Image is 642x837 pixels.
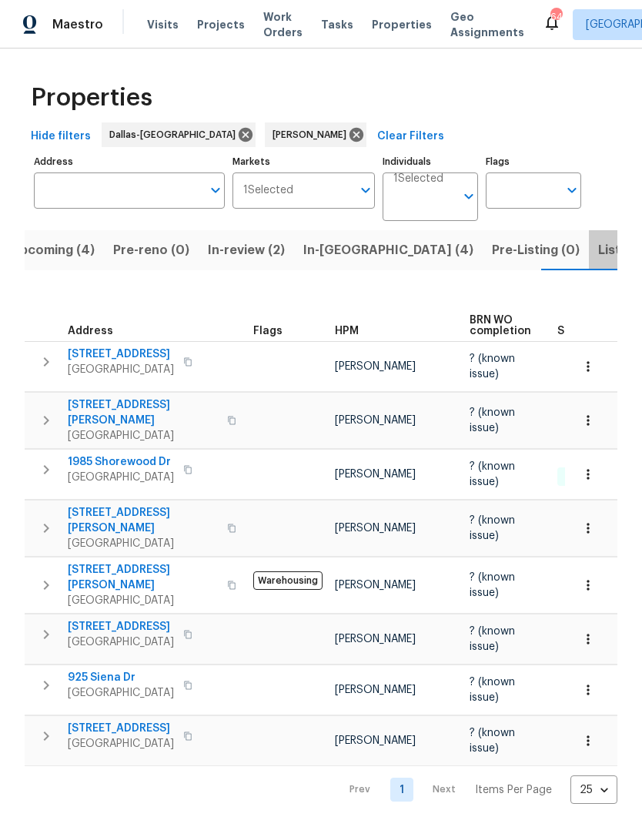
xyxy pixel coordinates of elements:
[68,619,174,634] span: [STREET_ADDRESS]
[335,634,416,644] span: [PERSON_NAME]
[371,122,450,151] button: Clear Filters
[232,157,376,166] label: Markets
[263,9,303,40] span: Work Orders
[470,407,515,434] span: ? (known issue)
[470,728,515,754] span: ? (known issue)
[253,326,283,336] span: Flags
[253,571,323,590] span: Warehousing
[68,685,174,701] span: [GEOGRAPHIC_DATA]
[335,580,416,591] span: [PERSON_NAME]
[68,670,174,685] span: 925 Siena Dr
[68,593,218,608] span: [GEOGRAPHIC_DATA]
[68,362,174,377] span: [GEOGRAPHIC_DATA]
[470,572,515,598] span: ? (known issue)
[68,454,174,470] span: 1985 Shorewood Dr
[68,470,174,485] span: [GEOGRAPHIC_DATA]
[550,9,561,25] div: 64
[68,428,218,444] span: [GEOGRAPHIC_DATA]
[335,685,416,695] span: [PERSON_NAME]
[68,505,218,536] span: [STREET_ADDRESS][PERSON_NAME]
[561,179,583,201] button: Open
[393,172,443,186] span: 1 Selected
[303,239,473,261] span: In-[GEOGRAPHIC_DATA] (4)
[570,770,617,810] div: 25
[52,17,103,32] span: Maestro
[335,361,416,372] span: [PERSON_NAME]
[273,127,353,142] span: [PERSON_NAME]
[243,184,293,197] span: 1 Selected
[458,186,480,207] button: Open
[383,157,478,166] label: Individuals
[34,157,225,166] label: Address
[470,515,515,541] span: ? (known issue)
[557,326,607,336] span: Summary
[68,562,218,593] span: [STREET_ADDRESS][PERSON_NAME]
[492,239,580,261] span: Pre-Listing (0)
[335,326,359,336] span: HPM
[113,239,189,261] span: Pre-reno (0)
[559,470,601,483] span: 1 Done
[335,523,416,534] span: [PERSON_NAME]
[68,634,174,650] span: [GEOGRAPHIC_DATA]
[205,179,226,201] button: Open
[470,353,515,380] span: ? (known issue)
[31,90,152,105] span: Properties
[470,677,515,703] span: ? (known issue)
[390,778,413,802] a: Goto page 1
[25,122,97,151] button: Hide filters
[68,347,174,362] span: [STREET_ADDRESS]
[31,127,91,146] span: Hide filters
[147,17,179,32] span: Visits
[475,782,552,798] p: Items Per Page
[470,315,531,336] span: BRN WO completion
[68,736,174,752] span: [GEOGRAPHIC_DATA]
[450,9,524,40] span: Geo Assignments
[335,469,416,480] span: [PERSON_NAME]
[68,721,174,736] span: [STREET_ADDRESS]
[470,461,515,487] span: ? (known issue)
[372,17,432,32] span: Properties
[68,326,113,336] span: Address
[377,127,444,146] span: Clear Filters
[11,239,95,261] span: Upcoming (4)
[335,415,416,426] span: [PERSON_NAME]
[335,735,416,746] span: [PERSON_NAME]
[68,536,218,551] span: [GEOGRAPHIC_DATA]
[335,775,617,804] nav: Pagination Navigation
[102,122,256,147] div: Dallas-[GEOGRAPHIC_DATA]
[197,17,245,32] span: Projects
[265,122,366,147] div: [PERSON_NAME]
[68,397,218,428] span: [STREET_ADDRESS][PERSON_NAME]
[109,127,242,142] span: Dallas-[GEOGRAPHIC_DATA]
[470,626,515,652] span: ? (known issue)
[321,19,353,30] span: Tasks
[208,239,285,261] span: In-review (2)
[355,179,376,201] button: Open
[486,157,581,166] label: Flags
